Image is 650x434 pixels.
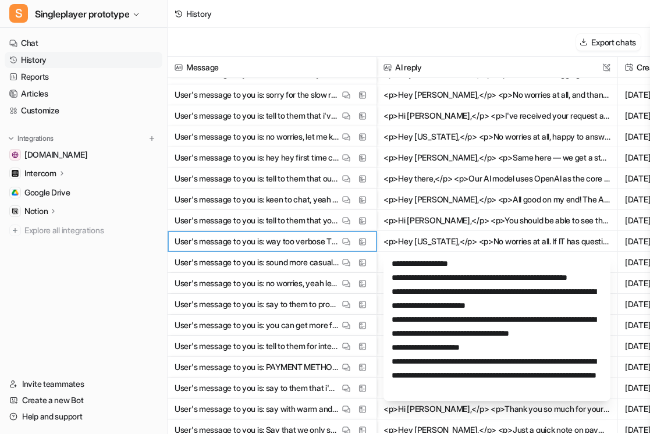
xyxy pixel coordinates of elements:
[148,134,156,143] img: menu_add.svg
[175,147,339,168] p: User's message to you is: hey hey first time caller here too - we get these emails too but haven'...
[175,378,339,399] p: User's message to you is: say to them that i've got more information regarding the payment option...
[383,210,610,231] button: <p>Hi [PERSON_NAME],</p> <p>You should be able to see the meeting invitation in the email address...
[172,57,372,78] span: Message
[9,225,21,236] img: explore all integrations
[175,294,339,315] p: User's message to you is: say to them to provide feedback other than thumbs up or down
[5,408,162,425] a: Help and support
[175,315,339,336] p: User's message to you is: you can get more feedback information from the section in the history t...
[5,35,162,51] a: Chat
[175,189,339,210] p: User's message to you is: keen to chat, yeah our ai has progressed a lot, would love to loop you ...
[383,126,610,147] button: <p>Hey [US_STATE],</p> <p>No worries at all, happy to answer any follow-ups from IT or security a...
[175,273,339,294] p: User's message to you is: no worries, yeah let me know about IT questions no committments to star...
[12,208,19,215] img: Notion
[24,168,56,179] p: Intercom
[383,105,610,126] button: <p>Hi [PERSON_NAME],</p> <p>I've received your request and will reach out to [PERSON_NAME] now to...
[175,105,339,126] p: User's message to you is: tell to them that i've recieved your request and ask to [PERSON_NAME], ...
[175,399,339,419] p: User's message to you is: say with warm and smooth tone
[175,126,339,147] p: User's message to you is: no worries, let me know about it and security have any follow ups no co...
[5,86,162,102] a: Articles
[186,8,212,20] div: History
[17,134,54,143] p: Integrations
[383,399,610,419] button: <p>Hi [PERSON_NAME],</p> <p>Thank you so much for your kind words! I’m really glad to hear you’re...
[12,189,19,196] img: Google Drive
[24,149,87,161] span: [DOMAIN_NAME]
[383,168,610,189] button: <p>Hey there,</p> <p>Our AI model uses OpenAI as the core engine to power eesel’s features. When ...
[5,222,162,239] a: Explore all integrations
[9,4,28,23] span: S
[12,170,19,177] img: Intercom
[5,376,162,392] a: Invite teammates
[5,392,162,408] a: Create a new Bot
[383,189,610,210] button: <p>Hey [PERSON_NAME],</p> <p>All good on my end! The AI has actually come a long way since we las...
[383,147,610,168] button: <p>Hey [PERSON_NAME],</p> <p>Same here — we get a steady stream of those emails too, but so far n...
[5,184,162,201] a: Google DriveGoogle Drive
[381,57,613,78] span: AI reply
[24,187,70,198] span: Google Drive
[175,336,339,357] p: User's message to you is: tell to them for internal feedback you can use the thumbs ups and down ...
[175,210,339,231] p: User's message to you is: tell to them that you should be able to see the invitation on the email...
[5,102,162,119] a: Customize
[576,34,641,51] button: Export chats
[383,252,610,273] button: <p>Hey [US_STATE],</p> <p>No stress at all, just shout if your IT or security folks have any ques...
[383,84,610,105] button: <p>Hey [PERSON_NAME],</p> <p>No worries at all, and thanks for your patience! Yes, the [DOMAIN_NA...
[175,168,339,189] p: User's message to you is: tell to them that our ai model use open ai yes eesel Some context on a ...
[175,252,339,273] p: User's message to you is: sound more casual, like how someone would talk over coffee The user's c...
[383,231,610,252] button: <p>Hey [US_STATE],</p> <p>No worries at all. If IT has questions, just ping me.</p> <p>The trial’...
[24,205,48,217] p: Notion
[12,151,19,158] img: app.intercom.com
[5,69,162,85] a: Reports
[5,133,57,144] button: Integrations
[175,231,339,252] p: User's message to you is: way too verbose The user's current draft is: Hey [US_STATE], No stress ...
[7,134,15,143] img: expand menu
[175,84,339,105] p: User's message to you is: sorry for the slow reply! I've bene away. Yes indeed, [DOMAIN_NAME] use...
[5,147,162,163] a: app.intercom.com[DOMAIN_NAME]
[35,6,129,22] span: Singleplayer prototype
[175,357,339,378] p: User's message to you is: PAYMENT METHOD to purchase plan in eesel ai
[24,221,158,240] span: Explore all integrations
[5,52,162,68] a: History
